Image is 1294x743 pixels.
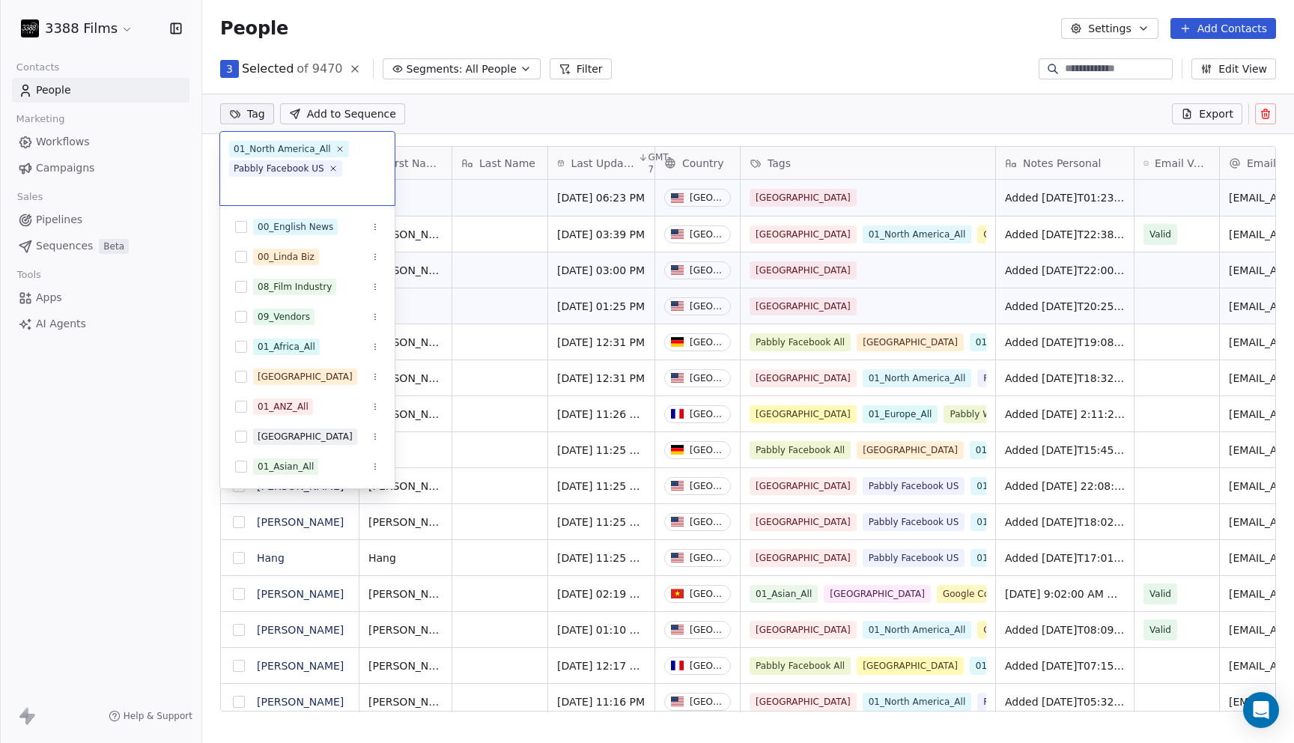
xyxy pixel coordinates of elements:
div: [GEOGRAPHIC_DATA] [258,370,353,383]
div: 01_Africa_All [258,340,315,354]
div: 00_Linda Biz [258,250,315,264]
div: 01_Asian_All [258,460,314,473]
div: 01_North America_All [234,142,331,156]
div: [GEOGRAPHIC_DATA] [258,430,353,443]
div: 01_ANZ_All [258,400,309,413]
div: Pabbly Facebook US [234,162,324,175]
div: 08_Film Industry [258,280,332,294]
div: 00_English News [258,220,333,234]
div: 09_Vendors [258,310,310,324]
